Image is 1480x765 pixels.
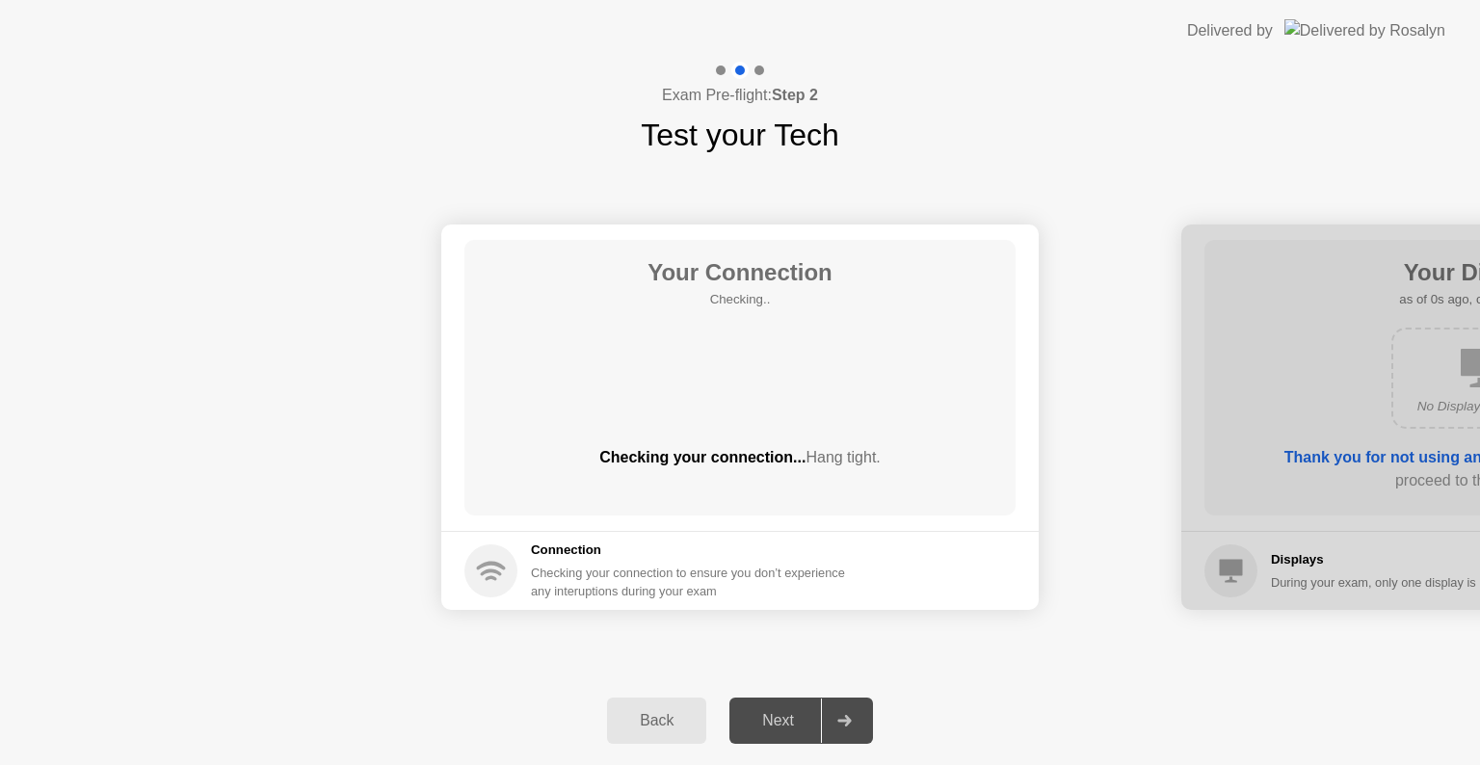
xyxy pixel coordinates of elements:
[647,255,832,290] h1: Your Connection
[772,87,818,103] b: Step 2
[531,564,857,600] div: Checking your connection to ensure you don’t experience any interuptions during your exam
[641,112,839,158] h1: Test your Tech
[662,84,818,107] h4: Exam Pre-flight:
[729,698,873,744] button: Next
[1187,19,1273,42] div: Delivered by
[806,449,880,465] span: Hang tight.
[647,290,832,309] h5: Checking..
[613,712,700,729] div: Back
[607,698,706,744] button: Back
[735,712,821,729] div: Next
[464,446,1016,469] div: Checking your connection...
[531,541,857,560] h5: Connection
[1284,19,1445,41] img: Delivered by Rosalyn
